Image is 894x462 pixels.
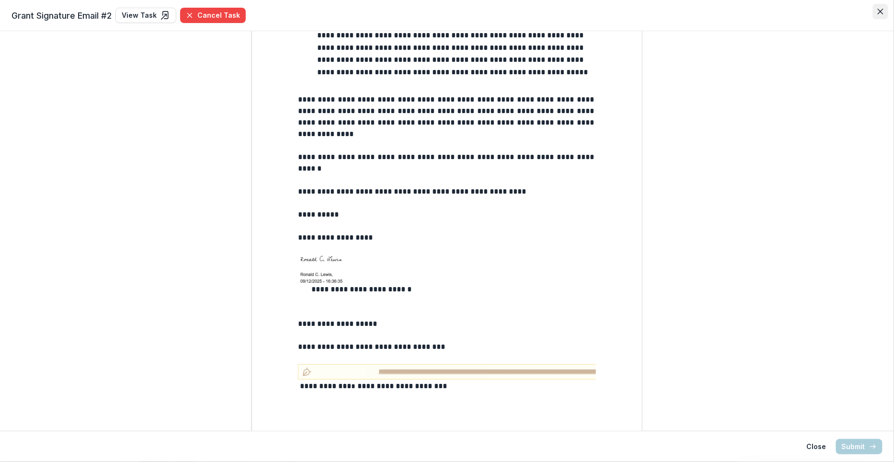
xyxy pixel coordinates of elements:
button: Close [801,439,832,454]
a: View Task [115,8,176,23]
span: Grant Signature Email #2 [11,9,112,22]
button: Cancel Task [180,8,246,23]
button: Close [873,4,888,19]
button: Submit [836,439,883,454]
